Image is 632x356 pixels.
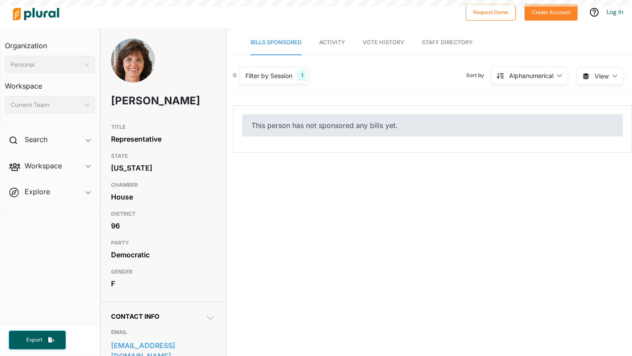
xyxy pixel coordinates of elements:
[111,267,215,277] h3: GENDER
[233,71,237,79] div: 0
[11,100,81,110] div: Current Team
[9,331,66,349] button: Export
[298,70,307,81] div: 1
[466,4,516,21] button: Request Demo
[5,33,95,52] h3: Organization
[466,71,491,79] span: Sort by
[251,39,302,46] span: Bills Sponsored
[245,71,292,80] div: Filter by Session
[251,30,302,55] a: Bills Sponsored
[242,114,623,136] div: This person has not sponsored any bills yet.
[111,161,215,174] div: [US_STATE]
[111,122,215,132] h3: TITLE
[11,60,81,69] div: Personal
[111,248,215,261] div: Democratic
[20,336,48,344] span: Export
[111,180,215,190] h3: CHAMBER
[111,313,159,320] span: Contact Info
[363,30,404,55] a: Vote History
[111,209,215,219] h3: DISTRICT
[5,73,95,93] h3: Workspace
[524,7,578,16] a: Create Account
[595,71,609,81] span: View
[509,71,553,80] div: Alphanumerical
[466,7,516,16] a: Request Demo
[363,39,404,46] span: Vote History
[111,238,215,248] h3: PARTY
[319,30,345,55] a: Activity
[111,39,155,104] img: Headshot of Sue Scherer
[319,39,345,46] span: Activity
[111,190,215,203] div: House
[111,132,215,146] div: Representative
[111,88,174,114] h1: [PERSON_NAME]
[524,4,578,21] button: Create Account
[111,327,215,338] h3: EMAIL
[111,151,215,161] h3: STATE
[25,135,47,144] h2: Search
[422,30,473,55] a: Staff Directory
[607,8,623,16] a: Log In
[111,219,215,232] div: 96
[111,277,215,290] div: F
